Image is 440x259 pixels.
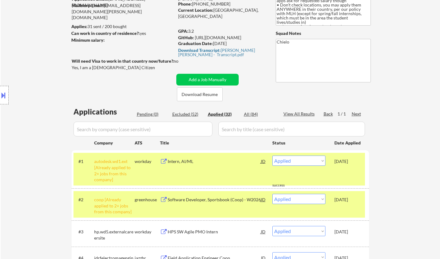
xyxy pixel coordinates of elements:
div: yes [71,30,172,36]
div: 3.2 [178,28,266,34]
div: Yes, I am a [DEMOGRAPHIC_DATA] Citizen [72,65,176,71]
div: Back [324,111,333,117]
div: [GEOGRAPHIC_DATA], [GEOGRAPHIC_DATA] [178,7,266,19]
strong: Mailslurp Email: [72,3,104,8]
div: [EMAIL_ADDRESS][DOMAIN_NAME][PERSON_NAME][DOMAIN_NAME] [72,2,174,21]
a: [URL][DOMAIN_NAME] [195,35,241,40]
div: Intern, AI/ML [168,158,261,165]
div: Squad Notes [276,30,371,36]
div: Status [272,137,325,148]
div: #3 [78,229,89,235]
div: workday [135,158,160,165]
button: Add a Job Manually [176,74,239,86]
div: HPS SW Agile PMO Intern [168,229,261,235]
div: JD [260,194,266,205]
div: View All Results [283,111,316,117]
div: [DATE] [334,229,362,235]
strong: Minimum salary: [71,37,105,43]
div: JD [260,156,266,167]
div: workday [135,229,160,235]
div: [PHONE_NUMBER] [178,1,266,7]
div: Applied (32) [208,111,239,117]
strong: Will need Visa to work in that country now/future?: [72,58,174,64]
a: Download Transcript:[PERSON_NAME] [PERSON_NAME] - Transcript.pdf [178,48,264,57]
strong: Download Transcript: [178,48,221,53]
div: 31 sent / 200 bought [71,23,174,30]
div: All (84) [244,111,275,117]
div: Excluded (52) [172,111,203,117]
div: 1 / 1 [337,111,352,117]
div: success [272,183,297,188]
strong: GitHub: [178,35,194,40]
input: Search by title (case sensitive) [218,122,365,136]
div: Pending (0) [137,111,168,117]
div: [PERSON_NAME] [PERSON_NAME] - Transcript.pdf [178,48,264,57]
div: [DATE] [178,40,266,47]
strong: Current Location: [178,7,213,13]
div: coop [Already applied to 2+ jobs from this company] [94,197,135,215]
strong: Graduation Date: [178,41,213,46]
div: Software Developer, Sportsbook (Coop) - W2026 [168,197,261,203]
div: Next [352,111,362,117]
input: Search by company (case sensitive) [73,122,212,136]
div: Date Applied [334,140,362,146]
strong: Can work in country of residence?: [71,31,140,36]
div: autodesk.wd1.ext [Already applied to 2+ jobs from this company] [94,158,135,182]
div: [DATE] [334,197,362,203]
div: JD [260,226,266,237]
div: Title [160,140,266,146]
strong: Applies: [71,24,87,29]
div: #2 [78,197,89,203]
div: Company [94,140,135,146]
div: ATS [135,140,160,146]
div: #1 [78,158,89,165]
strong: Phone: [178,1,192,6]
div: [DATE] [334,158,362,165]
div: no [174,58,191,64]
button: Download Resume [177,87,223,101]
div: greenhouse [135,197,160,203]
strong: GPA: [178,28,188,34]
div: hp.wd5.externalcareersite [94,229,135,241]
